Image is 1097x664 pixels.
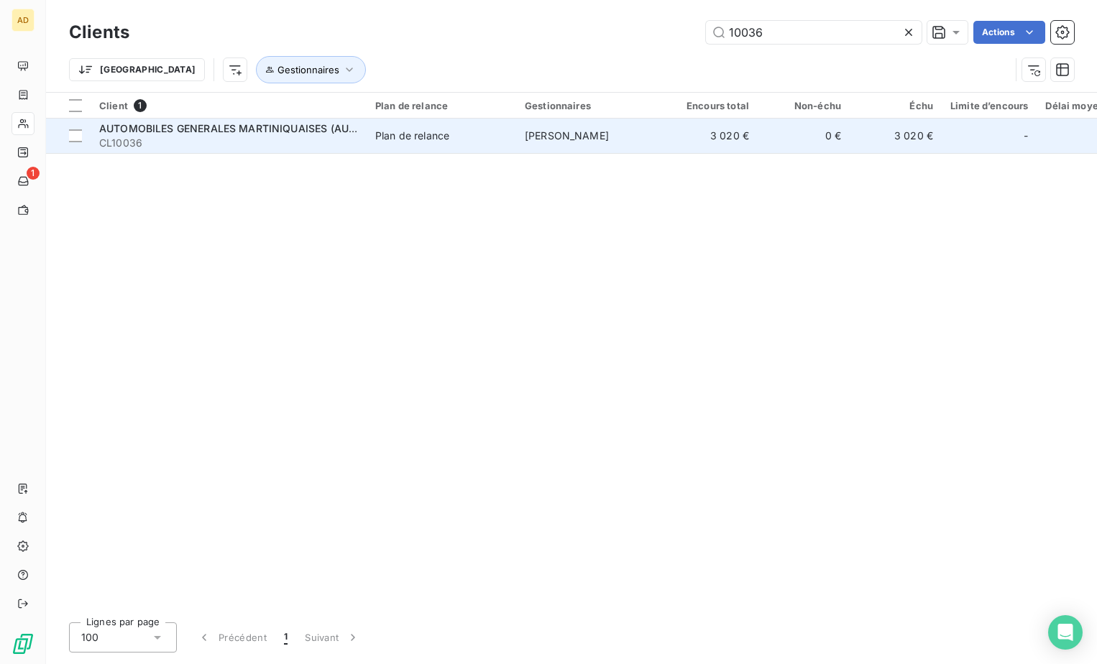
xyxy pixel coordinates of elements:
td: 0 € [758,119,850,153]
span: 100 [81,630,98,645]
button: Actions [973,21,1045,44]
td: 3 020 € [850,119,942,153]
h3: Clients [69,19,129,45]
span: CL10036 [99,136,358,150]
span: 1 [134,99,147,112]
span: AUTOMOBILES GENERALES MARTINIQUAISES (AUTO GM) SARL [99,122,416,134]
div: Plan de relance [375,129,449,143]
div: Encours total [674,100,749,111]
div: Plan de relance [375,100,508,111]
div: Échu [858,100,933,111]
div: AD [12,9,35,32]
button: Suivant [296,622,369,653]
span: Gestionnaires [277,64,339,75]
td: 3 020 € [666,119,758,153]
div: Non-échu [766,100,841,111]
div: Gestionnaires [525,100,657,111]
span: [PERSON_NAME] [525,129,609,142]
span: - [1024,129,1028,143]
button: 1 [275,622,296,653]
button: Gestionnaires [256,56,366,83]
div: Limite d’encours [950,100,1028,111]
input: Rechercher [706,21,922,44]
button: [GEOGRAPHIC_DATA] [69,58,205,81]
div: Open Intercom Messenger [1048,615,1083,650]
button: Précédent [188,622,275,653]
img: Logo LeanPay [12,632,35,655]
span: 1 [27,167,40,180]
span: 1 [284,630,288,645]
span: Client [99,100,128,111]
